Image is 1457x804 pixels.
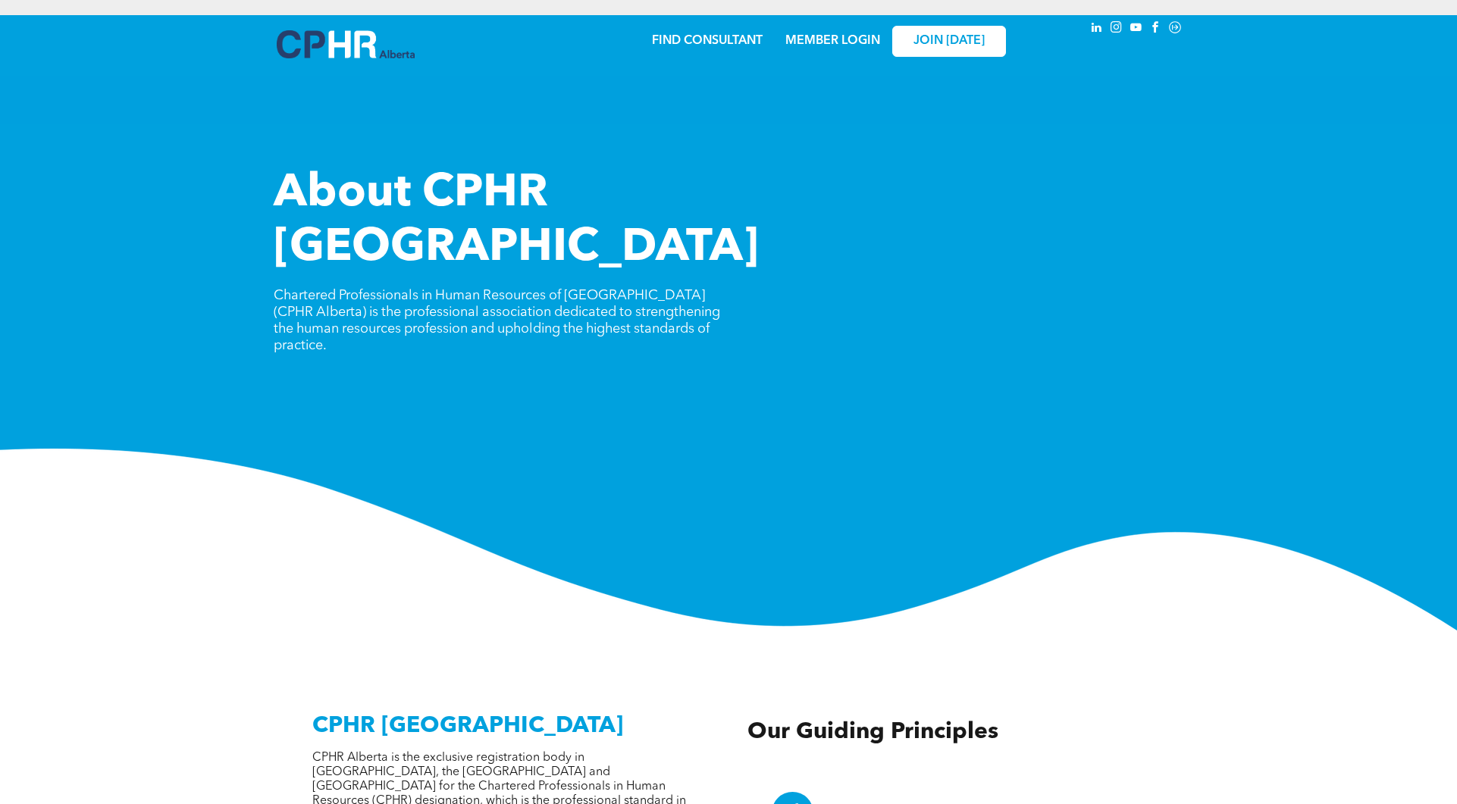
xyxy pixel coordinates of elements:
[1167,19,1183,39] a: Social network
[892,26,1006,57] a: JOIN [DATE]
[277,30,415,58] img: A blue and white logo for cp alberta
[747,721,998,743] span: Our Guiding Principles
[274,171,759,271] span: About CPHR [GEOGRAPHIC_DATA]
[274,289,720,352] span: Chartered Professionals in Human Resources of [GEOGRAPHIC_DATA] (CPHR Alberta) is the professiona...
[913,34,985,48] span: JOIN [DATE]
[312,715,623,737] span: CPHR [GEOGRAPHIC_DATA]
[1127,19,1144,39] a: youtube
[1088,19,1104,39] a: linkedin
[1147,19,1164,39] a: facebook
[785,35,880,47] a: MEMBER LOGIN
[1108,19,1124,39] a: instagram
[652,35,763,47] a: FIND CONSULTANT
